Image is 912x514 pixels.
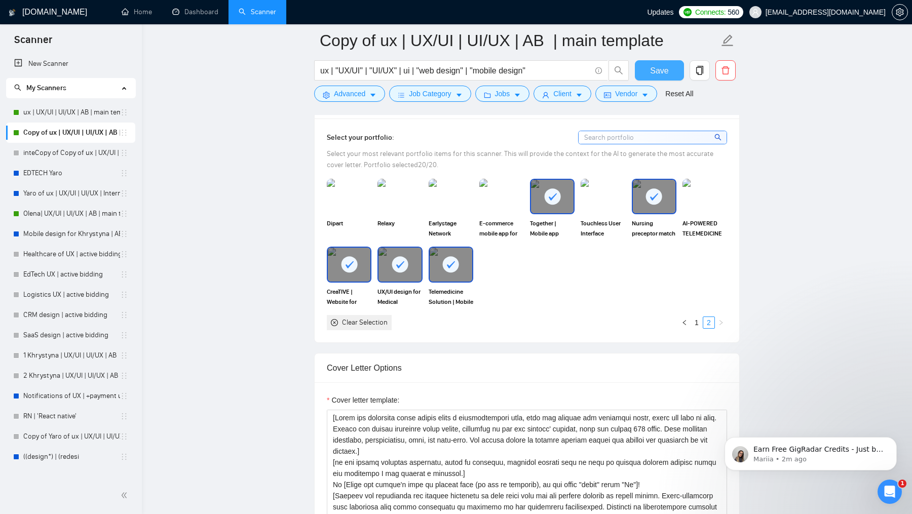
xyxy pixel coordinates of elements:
button: userClientcaret-down [534,86,591,102]
li: Healthcare of UX | active bidding [6,244,135,264]
span: Together | Mobile app design [530,218,575,239]
span: idcard [604,91,611,99]
input: Search portfolio [579,131,727,144]
div: Cover Letter Options [327,353,727,382]
span: caret-down [641,91,649,99]
a: Notifications of UX | +payment unverified | AN [23,386,120,406]
span: holder [120,230,128,238]
span: Updates [647,8,673,16]
span: caret-down [455,91,463,99]
img: logo [9,5,16,21]
a: 1 [691,317,702,328]
span: E-commerce mobile app for wine shop [479,218,524,239]
span: holder [120,250,128,258]
span: Select your most relevant portfolio items for this scanner. This will provide the context for the... [327,149,713,169]
li: 1 [691,317,703,329]
li: Notifications of UX | +payment unverified | AN [6,386,135,406]
span: AI-POWERED TELEMEDICINE APPLICATION [682,218,727,239]
button: copy [690,60,710,81]
a: Reset All [665,88,693,99]
a: dashboardDashboard [172,8,218,16]
span: My Scanners [26,84,66,92]
button: right [715,317,727,329]
span: Touchless User Interface Software [581,218,625,239]
span: edit [721,34,734,47]
a: Logistics UX | active bidding [23,285,120,305]
li: Copy of ux | UX/UI | UI/UX | AB | main template [6,123,135,143]
li: ((design*) | (redesi [6,447,135,467]
span: holder [120,331,128,339]
li: 2 Khrystyna | UX/UI | UI/UX | AB [6,366,135,386]
span: left [681,320,688,326]
span: Jobs [495,88,510,99]
span: folder [484,91,491,99]
span: holder [120,372,128,380]
span: holder [120,392,128,400]
span: caret-down [576,91,583,99]
li: CRM design | active bidding [6,305,135,325]
a: SaaS design | active bidding [23,325,120,345]
button: setting [892,4,908,20]
span: double-left [121,490,131,500]
span: CreaTIVE | Website for Design Agency | Web design | Responsive design [327,287,371,307]
a: 2 [703,317,714,328]
a: ((design*) | (redesi [23,447,120,467]
span: copy [690,66,709,75]
a: New Scanner [14,54,127,74]
span: holder [120,189,128,197]
button: search [609,60,629,81]
span: Job Category [409,88,451,99]
span: Save [650,64,668,77]
iframe: Intercom live chat [878,480,902,504]
span: search [14,84,21,91]
li: New Scanner [6,54,135,74]
li: ux | UX/UI | UI/UX | AB | main template [6,102,135,123]
input: Scanner name... [320,28,719,53]
button: folderJobscaret-down [475,86,530,102]
span: Earlystage Network [429,218,473,239]
a: setting [892,8,908,16]
button: delete [715,60,736,81]
span: Client [553,88,572,99]
span: Relaxy [377,218,422,239]
a: searchScanner [239,8,276,16]
a: 1 Khrystyna | UX/UI | UI/UX | AB [23,345,120,366]
span: holder [120,291,128,299]
span: right [718,320,724,326]
a: Yaro of ux | UX/UI | UI/UX | Intermediate [23,183,120,204]
li: Olena| UX/UI | UI/UX | AB | main template [6,204,135,224]
span: UX/UI design for Medical Appointment Software | Dashboard design [377,287,422,307]
a: inteCopy of Copy of ux | UX/UI | UI/UX | AB | main template [23,143,120,163]
img: portfolio thumbnail image [581,179,625,214]
label: Cover letter template: [327,394,399,406]
button: barsJob Categorycaret-down [389,86,471,102]
button: left [678,317,691,329]
li: Logistics UX | active bidding [6,285,135,305]
a: Copy of Yaro of ux | UX/UI | UI/UX | Intermediate [23,426,120,447]
span: user [542,91,549,99]
span: holder [120,210,128,218]
span: holder [120,453,128,461]
div: Clear Selection [342,317,388,328]
img: portfolio thumbnail image [327,179,371,214]
button: idcardVendorcaret-down [595,86,657,102]
span: 1 [898,480,906,488]
span: Select your portfolio: [327,133,394,142]
span: Dipart [327,218,371,239]
span: setting [323,91,330,99]
a: Healthcare of UX | active bidding [23,244,120,264]
button: settingAdvancedcaret-down [314,86,385,102]
span: My Scanners [14,84,66,92]
li: SaaS design | active bidding [6,325,135,345]
li: inteCopy of Copy of ux | UX/UI | UI/UX | AB | main template [6,143,135,163]
span: Nursing preceptor match platform | SaaS | Medical Software [632,218,676,239]
span: user [752,9,759,16]
a: EDTECH Yaro [23,163,120,183]
span: 560 [728,7,739,18]
input: Search Freelance Jobs... [320,64,591,77]
span: bars [398,91,405,99]
a: CRM design | active bidding [23,305,120,325]
li: RN | 'React native' [6,406,135,426]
